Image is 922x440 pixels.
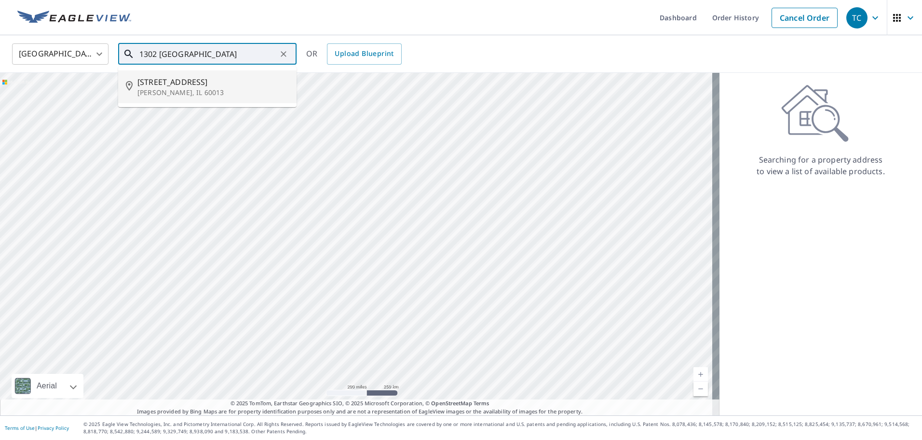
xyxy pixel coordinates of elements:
[17,11,131,25] img: EV Logo
[693,382,708,396] a: Current Level 5, Zoom Out
[306,43,402,65] div: OR
[5,425,35,431] a: Terms of Use
[846,7,868,28] div: TC
[335,48,393,60] span: Upload Blueprint
[12,374,83,398] div: Aerial
[38,425,69,431] a: Privacy Policy
[139,41,277,68] input: Search by address or latitude-longitude
[693,367,708,382] a: Current Level 5, Zoom In
[327,43,401,65] a: Upload Blueprint
[12,41,108,68] div: [GEOGRAPHIC_DATA]
[5,425,69,431] p: |
[756,154,885,177] p: Searching for a property address to view a list of available products.
[137,76,289,88] span: [STREET_ADDRESS]
[34,374,60,398] div: Aerial
[230,399,489,408] span: © 2025 TomTom, Earthstar Geographics SIO, © 2025 Microsoft Corporation, ©
[431,399,472,407] a: OpenStreetMap
[277,47,290,61] button: Clear
[474,399,489,407] a: Terms
[83,421,917,435] p: © 2025 Eagle View Technologies, Inc. and Pictometry International Corp. All Rights Reserved. Repo...
[772,8,838,28] a: Cancel Order
[137,88,289,97] p: [PERSON_NAME], IL 60013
